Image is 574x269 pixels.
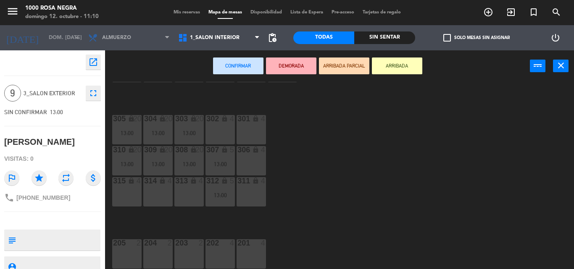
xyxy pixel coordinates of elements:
i: outlined_flag [4,170,19,185]
div: 13:00 [174,161,204,167]
i: repeat [58,170,74,185]
i: arrow_drop_down [72,33,82,43]
i: open_in_new [88,57,98,67]
i: lock [128,115,135,122]
i: lock [190,115,197,122]
button: power_input [530,60,545,72]
div: 302 [206,115,207,123]
div: Todas [293,31,354,44]
button: ARRIBADA PARCIAL [319,57,369,74]
span: Mapa de mesas [204,10,246,15]
i: lock [221,177,228,184]
div: Sin sentar [354,31,415,44]
span: Mis reservas [169,10,204,15]
label: Solo mesas sin asignar [443,34,510,42]
button: Confirmar [213,57,263,74]
div: 13:00 [112,161,142,167]
div: 4 [199,177,204,185]
i: lock [190,146,197,153]
div: 13:00 [143,161,173,167]
i: search [551,7,561,17]
i: lock [221,115,228,122]
button: close [553,60,569,72]
button: open_in_new [86,55,101,70]
div: 306 [237,146,238,154]
i: lock [159,177,166,184]
span: Disponibilidad [246,10,286,15]
i: phone [4,193,14,203]
div: 5 [230,177,235,185]
div: 202 [206,239,207,247]
div: 308 [175,146,176,154]
div: 2 [199,239,204,247]
div: 4 [261,239,266,247]
i: power_input [533,60,543,71]
div: 2 [168,239,173,247]
div: 20 [164,115,173,123]
div: 20 [133,146,142,154]
i: lock [190,177,197,184]
span: pending_actions [267,33,277,43]
div: 4 [261,177,266,185]
div: 13:00 [205,161,235,167]
span: 1_SALON INTERIOR [190,35,240,41]
i: lock [252,146,259,153]
div: 4 [230,115,235,123]
div: 13:00 [205,192,235,198]
div: Visitas: 0 [4,151,101,166]
span: SIN CONFIRMAR [4,109,47,115]
i: lock [128,177,135,184]
div: 20 [164,146,173,154]
i: lock [252,115,259,122]
i: exit_to_app [506,7,516,17]
span: Lista de Espera [286,10,327,15]
button: fullscreen [86,86,101,101]
span: [PHONE_NUMBER] [16,194,70,201]
button: menu [6,5,19,21]
div: 303 [175,115,176,123]
button: DEMORADA [266,57,316,74]
i: fullscreen [88,88,98,98]
div: 203 [175,239,176,247]
i: lock [252,177,259,184]
i: attach_money [86,170,101,185]
i: power_settings_new [550,33,561,43]
span: 9 [4,85,21,102]
i: lock [159,146,166,153]
i: lock [128,146,135,153]
div: 5 [230,146,235,154]
i: add_circle_outline [483,7,493,17]
div: 4 [230,239,235,247]
i: close [556,60,566,71]
span: Tarjetas de regalo [358,10,405,15]
span: 3_SALON EXTERIOR [24,89,82,98]
div: 4 [168,177,173,185]
i: star [32,170,47,185]
div: domingo 12. octubre - 11:10 [25,13,99,21]
span: 13:00 [50,109,63,115]
i: subject [7,235,16,245]
i: menu [6,5,19,18]
div: 20 [195,146,204,154]
div: 307 [206,146,207,154]
div: 20 [195,115,204,123]
div: 201 [237,239,238,247]
div: 20 [133,115,142,123]
div: 2 [137,239,142,247]
div: 1000 Rosa Negra [25,4,99,13]
i: lock [221,146,228,153]
div: 13:00 [174,130,204,136]
button: ARRIBADA [372,57,422,74]
div: 13:00 [112,130,142,136]
div: 4 [137,177,142,185]
div: 4 [261,115,266,123]
div: 13:00 [143,130,173,136]
div: [PERSON_NAME] [4,135,75,149]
